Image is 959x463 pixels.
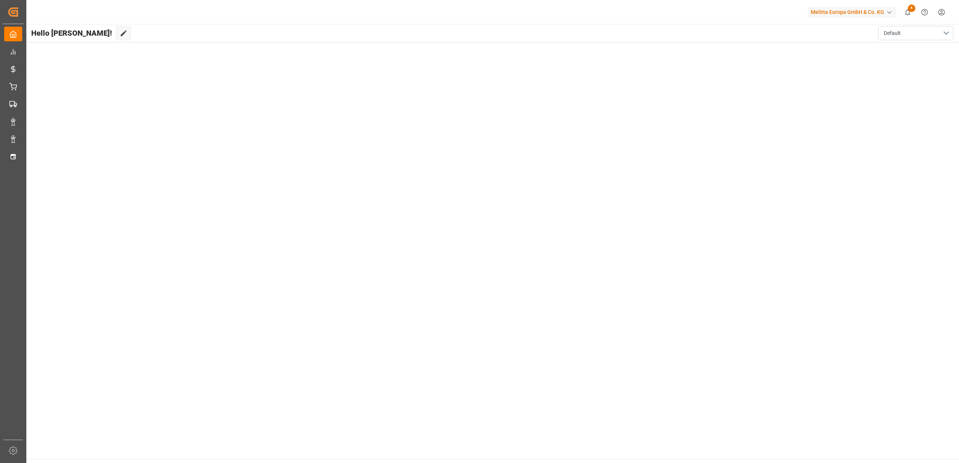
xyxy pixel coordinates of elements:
[884,29,901,37] span: Default
[916,4,933,21] button: Help Center
[808,5,899,19] button: Melitta Europa GmbH & Co. KG
[908,5,915,12] span: 6
[899,4,916,21] button: show 6 new notifications
[31,26,112,40] span: Hello [PERSON_NAME]!
[808,7,896,18] div: Melitta Europa GmbH & Co. KG
[878,26,953,40] button: open menu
